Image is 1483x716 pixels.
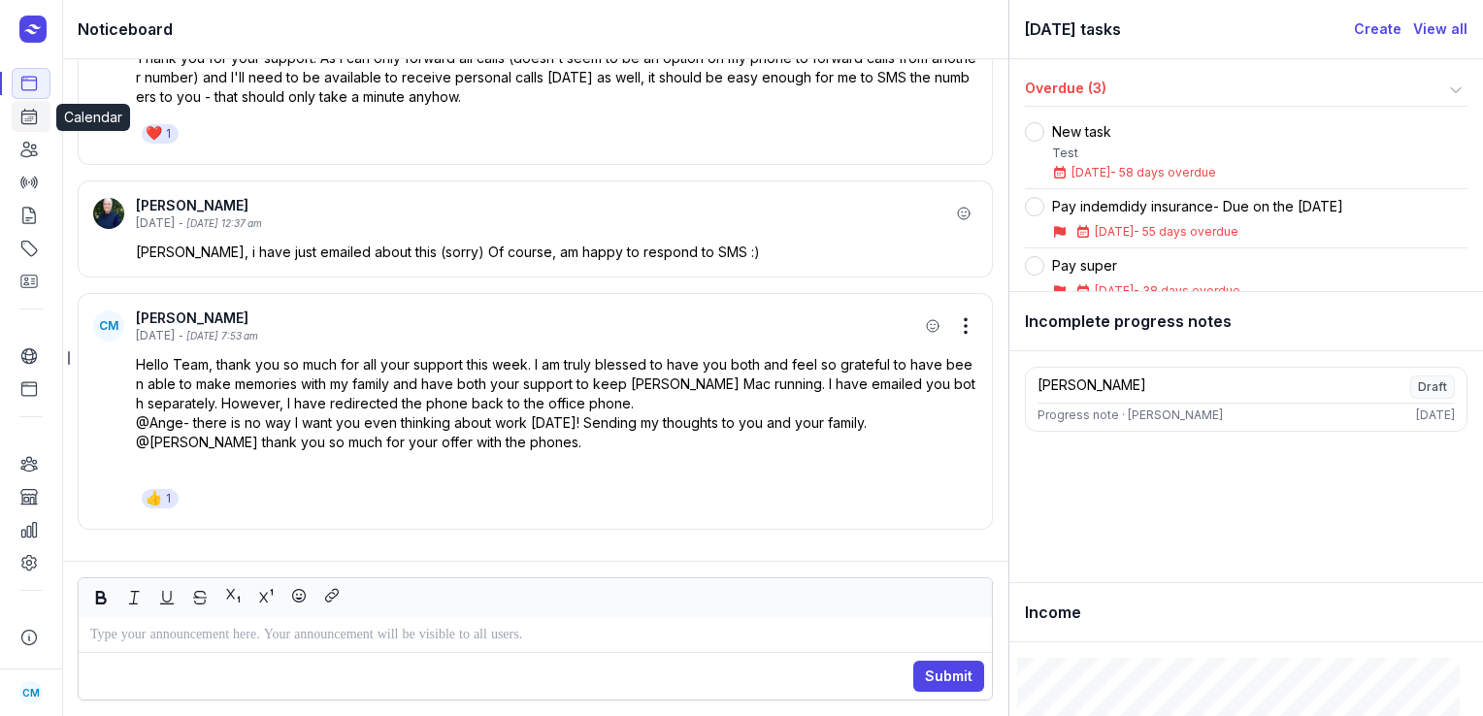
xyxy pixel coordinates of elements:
div: Test [1052,146,1216,161]
p: @[PERSON_NAME] thank you so much for your offer with the phones. [136,433,977,452]
div: [DATE] tasks [1025,16,1354,43]
span: CM [22,681,40,704]
a: [PERSON_NAME]DraftProgress note · [PERSON_NAME][DATE] [1025,367,1467,432]
img: User profile image [93,198,124,229]
span: [DATE] [1095,283,1134,298]
p: [PERSON_NAME], i have just emailed about this (sorry) Of course, am happy to respond to SMS :) [136,243,977,262]
div: Overdue (3) [1025,79,1444,102]
div: [PERSON_NAME] [136,309,919,328]
div: Progress note · [PERSON_NAME] [1038,407,1223,423]
div: New task [1052,122,1216,142]
div: ❤️ [146,124,162,144]
span: [DATE] [1071,165,1110,179]
div: Incomplete progress notes [1009,292,1483,351]
div: - [DATE] 12:37 am [179,216,262,231]
span: [DATE] [1095,224,1134,239]
span: Submit [925,665,972,688]
div: [DATE] [136,215,175,231]
span: CM [99,318,118,334]
div: [PERSON_NAME] [1038,375,1146,399]
span: - 38 days overdue [1134,283,1240,298]
a: View all [1413,17,1467,41]
div: Pay super [1052,256,1240,276]
button: Submit [913,661,984,692]
a: Create [1354,17,1401,41]
div: - [DATE] 7:53 am [179,329,258,343]
p: Hello Team, thank you so much for all your support this week. I am truly blessed to have you both... [136,355,977,413]
div: 👍 [146,489,162,508]
p: @Ange- there is no way I want you even thinking about work [DATE]! Sending my thoughts to you and... [136,413,977,433]
div: Calendar [56,104,130,131]
span: - 58 days overdue [1110,165,1216,179]
span: Draft [1410,375,1455,399]
span: - 55 days overdue [1134,224,1238,239]
div: [DATE] [1416,407,1455,423]
div: Income [1009,583,1483,642]
div: 1 [166,491,171,506]
div: [DATE] [136,328,175,343]
div: [PERSON_NAME] [136,196,950,215]
div: Pay indemdidy insurance- Due on the [DATE] [1052,197,1343,216]
p: Hey [PERSON_NAME], Thank you for your support. As I can only forward all calls (doesn't seem to b... [136,29,977,107]
div: 1 [166,126,171,142]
